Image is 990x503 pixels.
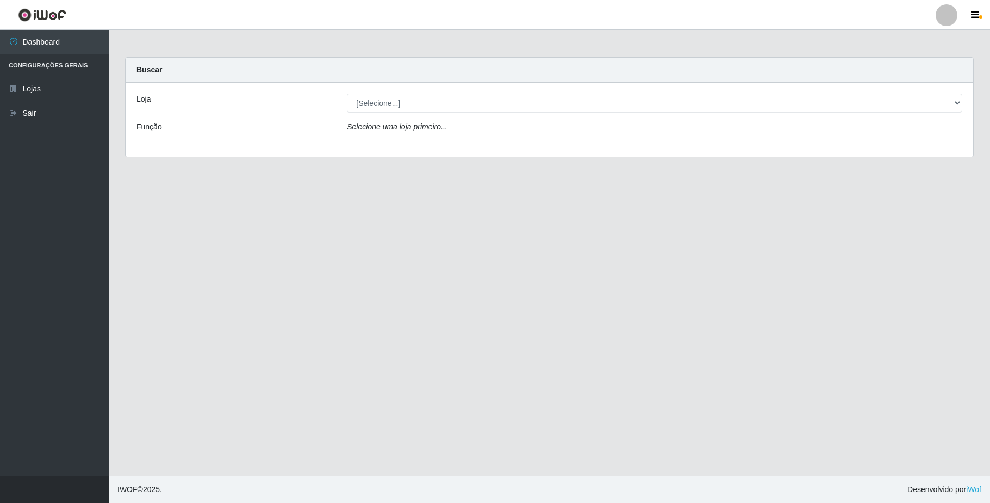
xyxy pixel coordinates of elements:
span: IWOF [117,485,138,494]
img: CoreUI Logo [18,8,66,22]
label: Função [136,121,162,133]
label: Loja [136,94,151,105]
span: Desenvolvido por [907,484,981,495]
i: Selecione uma loja primeiro... [347,122,447,131]
a: iWof [966,485,981,494]
strong: Buscar [136,65,162,74]
span: © 2025 . [117,484,162,495]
